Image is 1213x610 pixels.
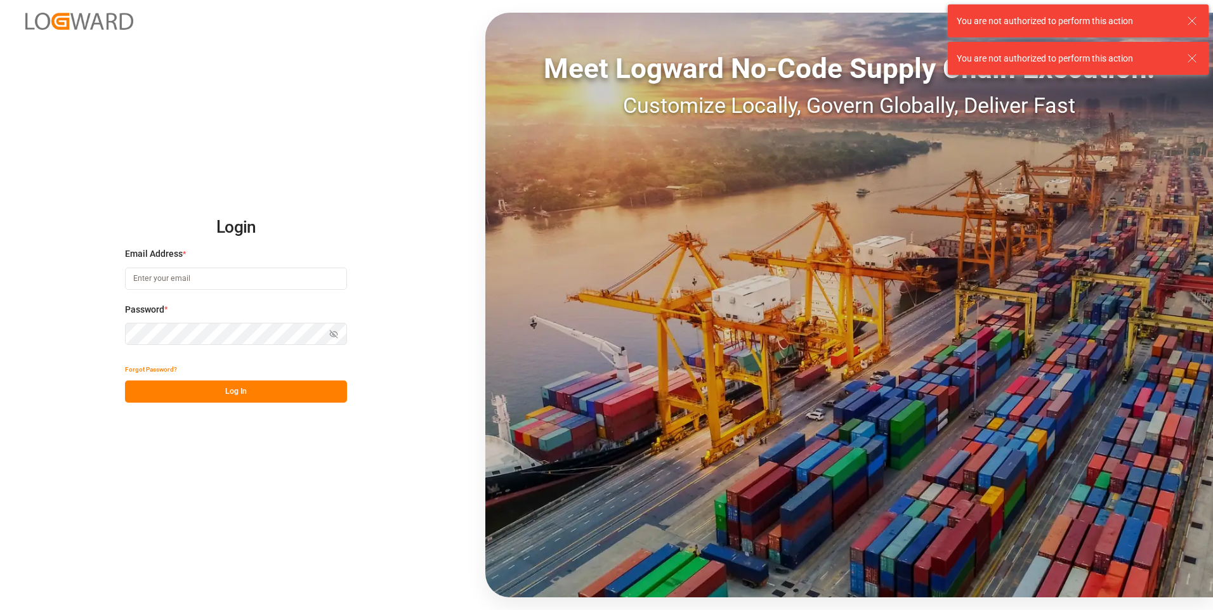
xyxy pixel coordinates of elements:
button: Forgot Password? [125,358,177,380]
span: Password [125,303,164,316]
div: Meet Logward No-Code Supply Chain Execution: [485,48,1213,89]
input: Enter your email [125,268,347,290]
div: Customize Locally, Govern Globally, Deliver Fast [485,89,1213,122]
button: Log In [125,380,347,403]
img: Logward_new_orange.png [25,13,133,30]
h2: Login [125,207,347,248]
div: You are not authorized to perform this action [957,52,1175,65]
div: You are not authorized to perform this action [957,15,1175,28]
span: Email Address [125,247,183,261]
